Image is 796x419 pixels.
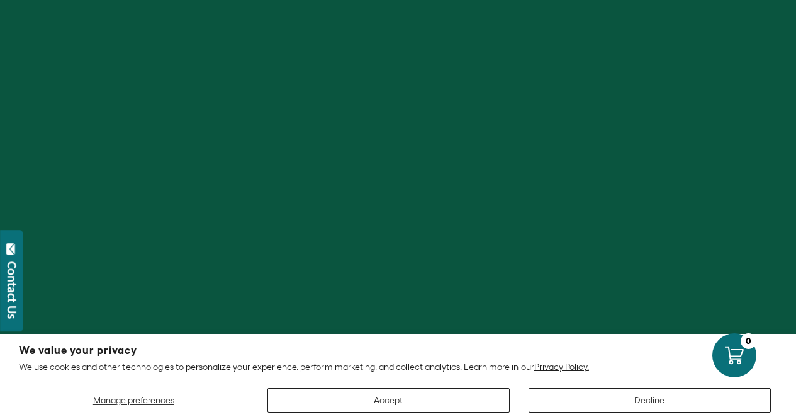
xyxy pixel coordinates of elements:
[19,345,777,356] h2: We value your privacy
[19,388,249,413] button: Manage preferences
[93,395,174,405] span: Manage preferences
[6,261,18,319] div: Contact Us
[741,333,756,349] div: 0
[529,388,771,413] button: Decline
[19,361,777,372] p: We use cookies and other technologies to personalize your experience, perform marketing, and coll...
[267,388,510,413] button: Accept
[534,362,589,372] a: Privacy Policy.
